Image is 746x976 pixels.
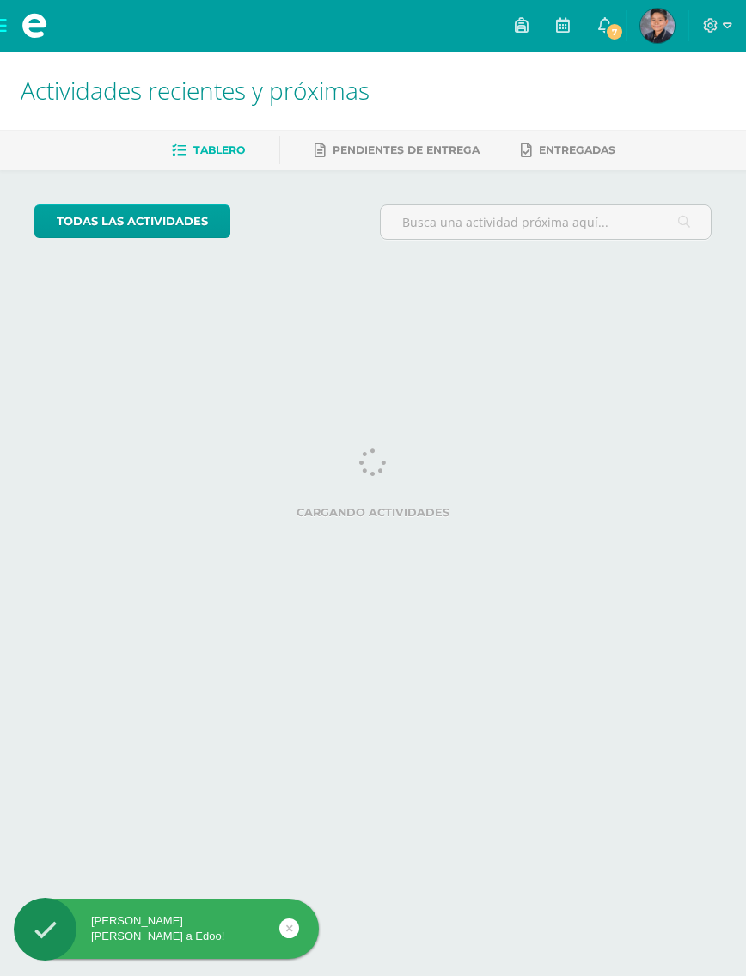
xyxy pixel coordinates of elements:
[539,143,615,156] span: Entregadas
[34,506,712,519] label: Cargando actividades
[521,137,615,164] a: Entregadas
[315,137,480,164] a: Pendientes de entrega
[172,137,245,164] a: Tablero
[640,9,675,43] img: 040ceecffdb86bc051a958786c2eed89.png
[605,22,624,41] span: 7
[14,913,319,944] div: [PERSON_NAME] [PERSON_NAME] a Edoo!
[193,143,245,156] span: Tablero
[21,74,370,107] span: Actividades recientes y próximas
[381,205,711,239] input: Busca una actividad próxima aquí...
[34,204,230,238] a: todas las Actividades
[333,143,480,156] span: Pendientes de entrega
